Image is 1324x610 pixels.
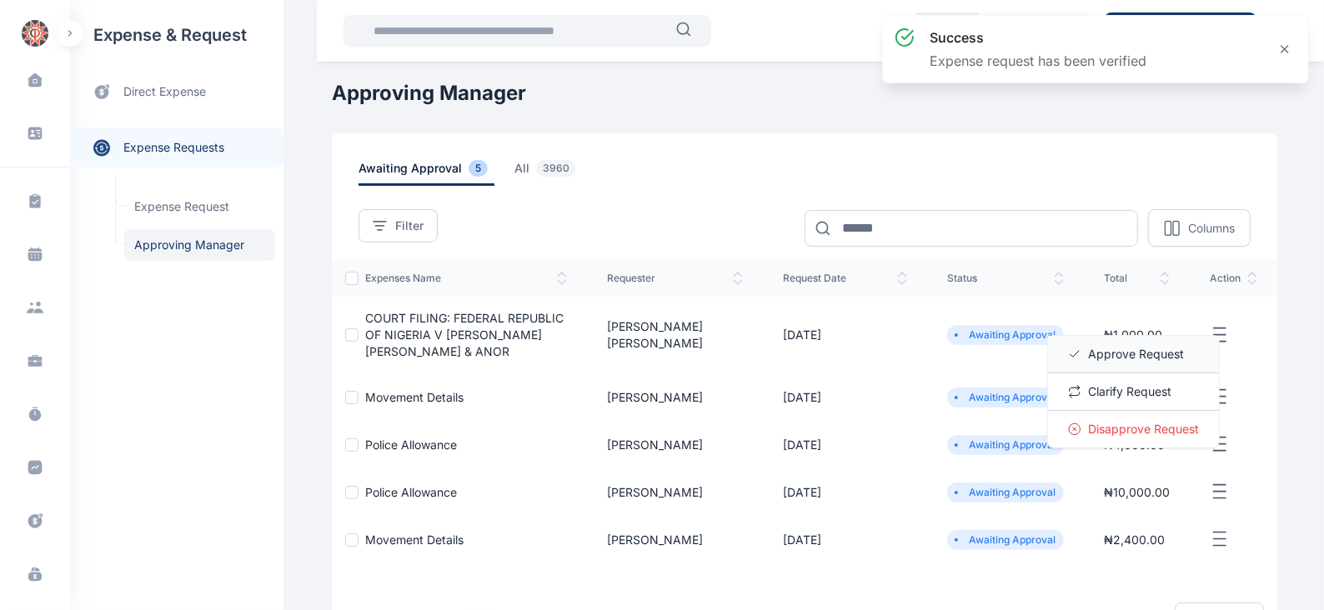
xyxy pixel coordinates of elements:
td: [PERSON_NAME] [587,516,763,563]
a: all3960 [514,160,603,186]
a: movement details [365,390,464,404]
button: Columns [1148,209,1251,247]
td: [DATE] [763,468,927,516]
a: awaiting approval5 [359,160,514,186]
span: expenses Name [365,272,567,285]
a: expense requests [70,127,283,167]
span: Approve Request [1088,346,1184,362]
a: COURT FILING: FEDERAL REPUBLIC OF NIGERIA V [PERSON_NAME] [PERSON_NAME] & ANOR [365,311,564,358]
a: Approving Manager [124,229,275,261]
td: [DATE] [763,516,927,563]
a: Expense Request [124,191,275,222]
li: Awaiting Approval [954,328,1057,342]
p: Expense request has been verified [930,51,1146,71]
button: Filter [359,209,438,242]
td: [DATE] [763,373,927,421]
span: total [1104,272,1170,285]
span: Disapprove Request [1088,421,1199,437]
span: Filter [395,217,424,234]
td: [PERSON_NAME] [587,373,763,421]
li: Awaiting Approval [954,486,1057,499]
span: 5 [469,160,488,177]
a: direct expense [70,70,283,114]
button: Approve RequestClarify RequestDisapprove Request [1210,325,1257,346]
span: awaiting approval [359,160,494,186]
span: status [947,272,1064,285]
td: [PERSON_NAME] [587,421,763,468]
a: Police Allowance [365,485,457,499]
span: ₦ 4,000.00 [1104,437,1165,452]
td: [DATE] [763,297,927,373]
span: all [514,160,583,186]
span: ₦ 10,000.00 [1104,485,1170,499]
td: [PERSON_NAME] [PERSON_NAME] [587,297,763,373]
li: Awaiting Approval [954,533,1057,547]
span: direct expense [123,83,206,101]
span: ₦ 2,400.00 [1104,532,1165,547]
td: [PERSON_NAME] [587,468,763,516]
span: ₦ 1,000.00 [1104,327,1162,342]
li: Awaiting Approval [954,391,1057,404]
a: movement details [365,532,464,547]
span: Requester [607,272,743,285]
h1: Approving Manager [332,80,1277,107]
span: request date [783,272,907,285]
a: Police Allowance [365,437,457,452]
p: Columns [1188,220,1235,237]
li: Awaiting Approval [954,438,1057,452]
span: Clarify Request [1088,383,1171,400]
span: 3960 [536,160,576,177]
h3: success [930,27,1146,47]
div: expense requests [70,114,283,167]
span: action [1210,272,1257,285]
td: [DATE] [763,421,927,468]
